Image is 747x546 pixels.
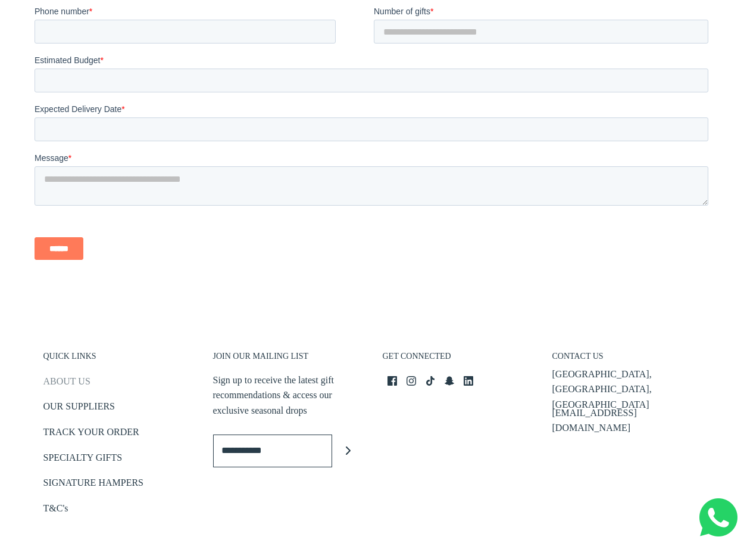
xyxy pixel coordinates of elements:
h3: JOIN OUR MAILING LIST [213,351,365,368]
a: T&C's [43,501,68,520]
p: [GEOGRAPHIC_DATA], [GEOGRAPHIC_DATA], [GEOGRAPHIC_DATA] [552,367,704,412]
a: SPECIALTY GIFTS [43,450,123,470]
input: Enter email [213,435,332,467]
button: Join [332,435,365,467]
h3: CONTACT US [552,351,704,368]
p: Sign up to receive the latest gift recommendations & access our exclusive seasonal drops [213,373,365,418]
a: ABOUT US [43,374,90,393]
a: OUR SUPPLIERS [43,399,115,418]
img: Whatsapp [699,498,737,536]
h3: QUICK LINKS [43,351,195,368]
h3: GET CONNECTED [383,351,535,368]
a: SIGNATURE HAMPERS [43,475,143,495]
span: Number of gifts [339,99,396,108]
a: TRACK YOUR ORDER [43,424,139,444]
span: Company name [339,50,398,60]
p: [EMAIL_ADDRESS][DOMAIN_NAME] [552,405,704,436]
span: Last name [339,1,378,11]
